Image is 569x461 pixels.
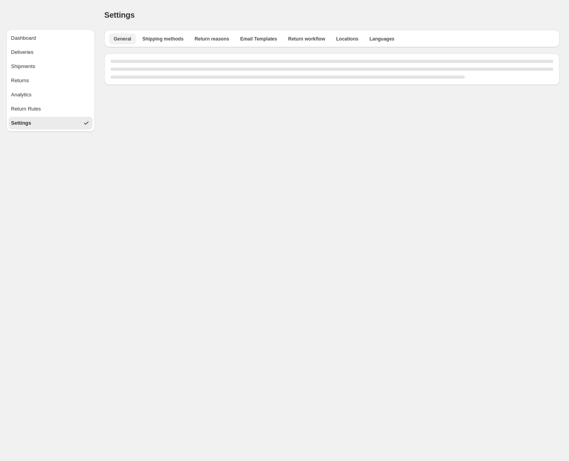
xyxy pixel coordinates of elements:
[11,91,31,99] div: Analytics
[288,36,325,42] span: Return workflow
[114,36,131,42] span: General
[9,46,92,59] button: Deliveries
[11,119,31,127] div: Settings
[104,11,135,19] span: Settings
[11,48,33,56] div: Deliveries
[142,36,184,42] span: Shipping methods
[9,117,92,129] button: Settings
[9,103,92,115] button: Return Rules
[9,74,92,87] button: Returns
[11,77,29,85] div: Returns
[11,63,35,70] div: Shipments
[240,36,277,42] span: Email Templates
[9,89,92,101] button: Analytics
[9,32,92,44] button: Dashboard
[9,60,92,73] button: Shipments
[194,36,229,42] span: Return reasons
[11,105,41,113] div: Return Rules
[336,36,358,42] span: Locations
[11,34,36,42] div: Dashboard
[369,36,394,42] span: Languages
